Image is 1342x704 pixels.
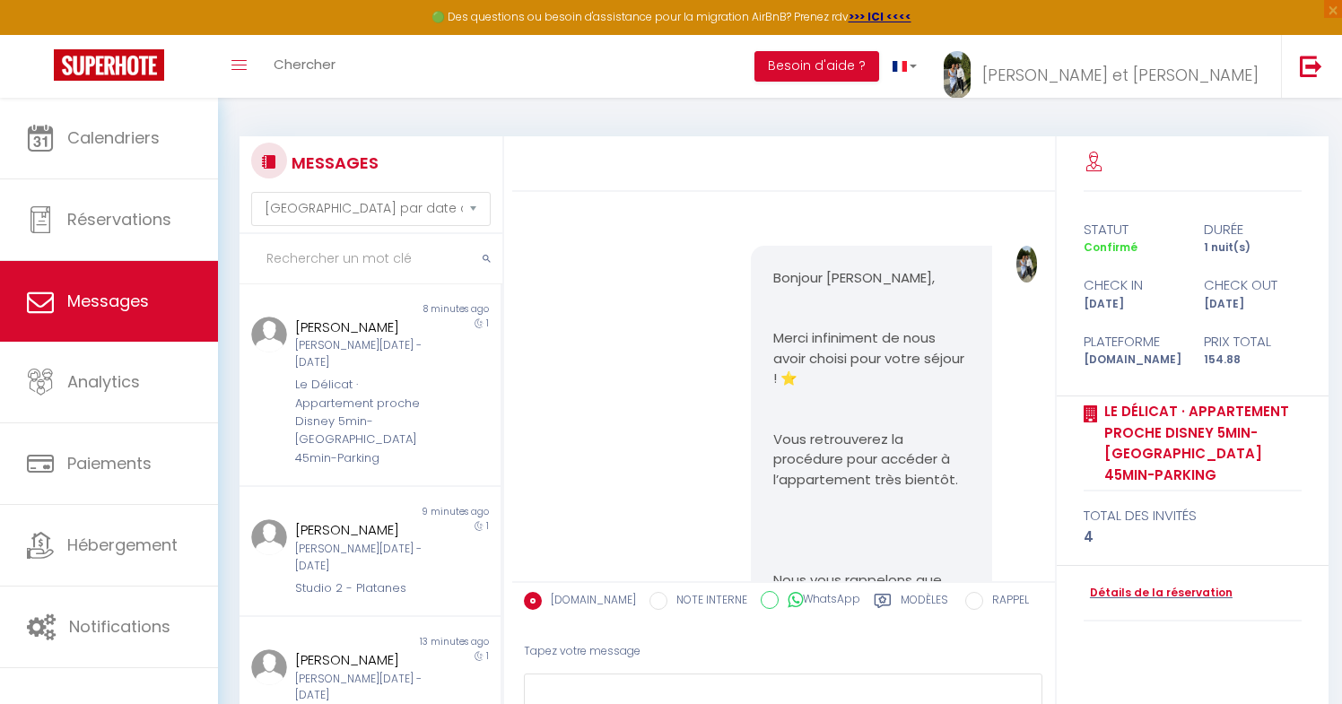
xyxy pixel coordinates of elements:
[295,579,423,597] div: Studio 2 - Platanes
[779,591,860,611] label: WhatsApp
[1300,55,1322,77] img: logout
[1072,352,1192,369] div: [DOMAIN_NAME]
[524,630,1043,674] div: Tapez votre message
[67,208,171,230] span: Réservations
[1098,401,1302,485] a: Le Délicat · Appartement proche Disney 5min-[GEOGRAPHIC_DATA] 45min-Parking
[295,519,423,541] div: [PERSON_NAME]
[1084,585,1233,602] a: Détails de la réservation
[1072,296,1192,313] div: [DATE]
[849,9,911,24] a: >>> ICI <<<<
[1192,331,1312,352] div: Prix total
[67,452,152,474] span: Paiements
[370,635,500,649] div: 13 minutes ago
[1072,219,1192,240] div: statut
[287,143,379,183] h3: MESSAGES
[983,592,1029,612] label: RAPPEL
[1192,219,1312,240] div: durée
[251,317,287,352] img: ...
[295,541,423,575] div: [PERSON_NAME][DATE] - [DATE]
[773,430,970,491] p: Vous retrouverez la procédure pour accéder à l’appartement très bientôt.
[240,234,502,284] input: Rechercher un mot clé
[67,290,149,312] span: Messages
[901,592,948,614] label: Modèles
[295,317,423,338] div: [PERSON_NAME]
[486,317,489,330] span: 1
[1192,296,1312,313] div: [DATE]
[251,519,287,555] img: ...
[67,370,140,393] span: Analytics
[1016,246,1037,282] img: ...
[1192,352,1312,369] div: 154.88
[260,35,349,98] a: Chercher
[274,55,335,74] span: Chercher
[67,534,178,556] span: Hébergement
[1084,505,1302,526] div: total des invités
[1084,239,1137,255] span: Confirmé
[944,51,971,99] img: ...
[667,592,747,612] label: NOTE INTERNE
[370,302,500,317] div: 8 minutes ago
[486,649,489,663] span: 1
[295,649,423,671] div: [PERSON_NAME]
[295,337,423,371] div: [PERSON_NAME][DATE] - [DATE]
[542,592,636,612] label: [DOMAIN_NAME]
[1072,331,1192,352] div: Plateforme
[773,268,970,289] p: Bonjour [PERSON_NAME],
[69,615,170,638] span: Notifications
[1072,274,1192,296] div: check in
[1084,526,1302,548] div: 4
[370,505,500,519] div: 9 minutes ago
[486,519,489,533] span: 1
[67,126,160,149] span: Calendriers
[251,649,287,685] img: ...
[773,328,970,389] p: Merci infiniment de nous avoir choisi pour votre séjour ! ⭐️
[754,51,879,82] button: Besoin d'aide ?
[295,376,423,467] div: Le Délicat · Appartement proche Disney 5min-[GEOGRAPHIC_DATA] 45min-Parking
[1192,239,1312,256] div: 1 nuit(s)
[1192,274,1312,296] div: check out
[982,64,1259,86] span: [PERSON_NAME] et [PERSON_NAME]
[54,49,164,81] img: Super Booking
[930,35,1281,98] a: ... [PERSON_NAME] et [PERSON_NAME]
